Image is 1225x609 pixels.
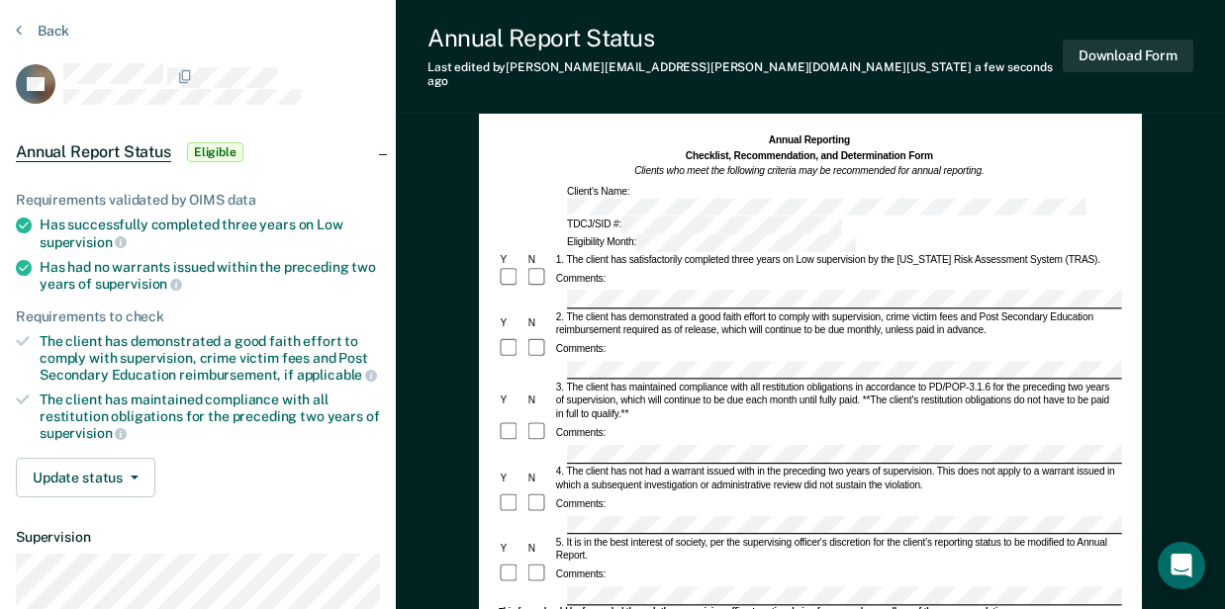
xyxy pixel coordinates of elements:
div: Requirements validated by OIMS data [16,192,380,209]
div: N [525,542,553,556]
div: Y [498,471,525,484]
div: 4. The client has not had a warrant issued with in the preceding two years of supervision. This d... [553,465,1120,491]
div: Y [498,252,525,266]
button: Update status [16,458,155,497]
div: N [525,252,553,266]
span: Eligible [187,142,243,162]
div: N [525,316,553,330]
div: 1. The client has satisfactorily completed three years on Low supervision by the [US_STATE] Risk ... [553,252,1120,266]
div: Comments: [553,426,608,440]
div: Comments: [553,496,608,510]
div: 5. It is in the best interest of society, per the supervising officer's discretion for the client... [553,535,1120,562]
div: N [525,471,553,484]
span: Annual Report Status [16,142,171,162]
div: The client has maintained compliance with all restitution obligations for the preceding two years of [40,391,380,442]
div: Comments: [553,271,608,285]
div: The client has demonstrated a good faith effort to comply with supervision, crime victim fees and... [40,333,380,384]
div: Has successfully completed three years on Low [40,217,380,250]
span: supervision [40,425,127,441]
span: supervision [95,276,182,292]
div: Requirements to check [16,308,380,325]
div: Annual Report Status [427,24,1063,52]
em: Clients who meet the following criteria may be recommended for annual reporting. [634,164,984,175]
strong: Annual Reporting [769,134,850,145]
div: N [525,393,553,407]
div: Comments: [553,342,608,356]
div: TDCJ/SID #: [565,217,844,234]
dt: Supervision [16,529,380,546]
strong: Checklist, Recommendation, and Determination Form [686,149,933,160]
span: a few seconds ago [427,60,1053,88]
div: Open Intercom Messenger [1158,542,1205,589]
div: Has had no warrants issued within the preceding two years of [40,259,380,293]
div: Eligibility Month: [565,233,859,251]
div: 3. The client has maintained compliance with all restitution obligations in accordance to PD/POP-... [553,381,1120,421]
span: supervision [40,234,127,250]
div: Client's Name: [565,184,1121,215]
div: Last edited by [PERSON_NAME][EMAIL_ADDRESS][PERSON_NAME][DOMAIN_NAME][US_STATE] [427,60,1063,89]
button: Download Form [1063,40,1193,72]
div: Comments: [553,567,608,581]
div: Y [498,542,525,556]
div: Y [498,393,525,407]
div: 2. The client has demonstrated a good faith effort to comply with supervision, crime victim fees ... [553,309,1120,336]
span: applicable [297,367,377,383]
div: Y [498,316,525,330]
button: Back [16,22,69,40]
